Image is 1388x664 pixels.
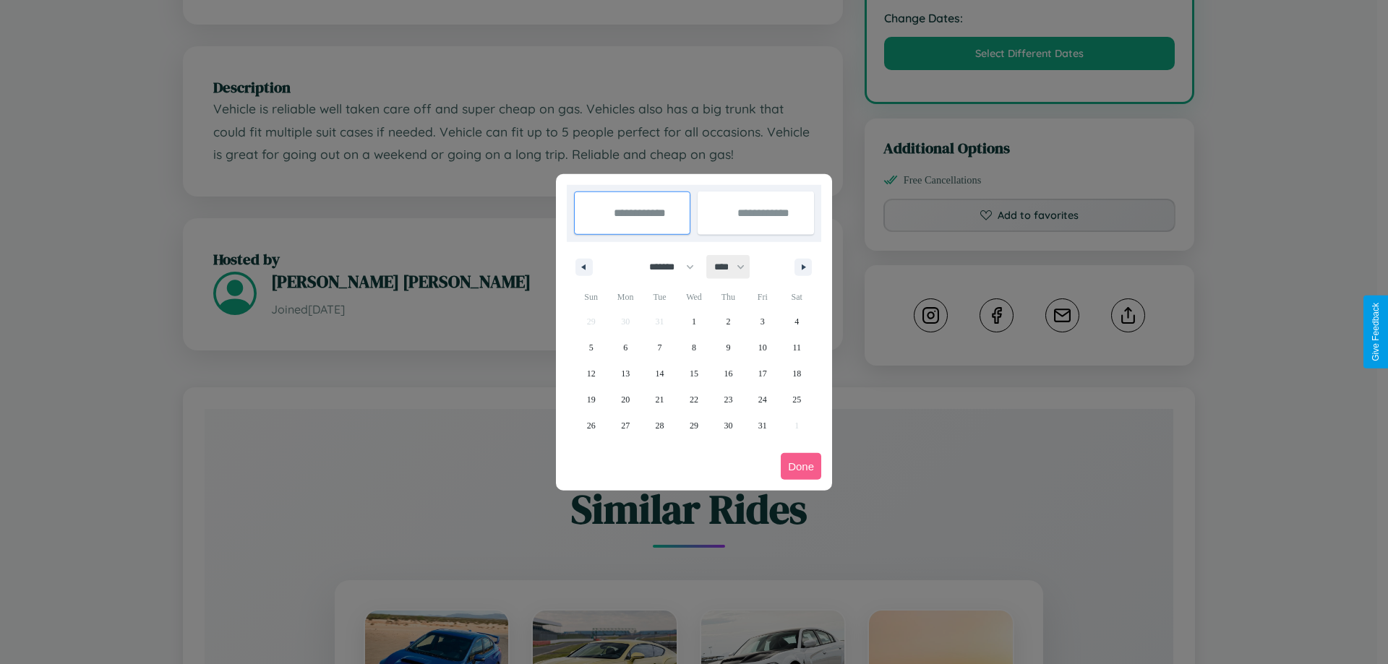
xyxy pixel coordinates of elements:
span: 10 [758,335,767,361]
span: 20 [621,387,630,413]
span: 21 [656,387,664,413]
button: 26 [574,413,608,439]
span: 29 [690,413,698,439]
span: 17 [758,361,767,387]
button: 15 [677,361,711,387]
button: 10 [745,335,779,361]
span: 25 [792,387,801,413]
button: Done [781,453,821,480]
span: 2 [726,309,730,335]
button: 7 [643,335,677,361]
button: 30 [711,413,745,439]
span: 9 [726,335,730,361]
span: 24 [758,387,767,413]
span: 7 [658,335,662,361]
button: 25 [780,387,814,413]
span: 18 [792,361,801,387]
span: Thu [711,285,745,309]
button: 27 [608,413,642,439]
span: Mon [608,285,642,309]
span: 22 [690,387,698,413]
button: 29 [677,413,711,439]
span: 13 [621,361,630,387]
button: 24 [745,387,779,413]
span: 30 [724,413,732,439]
span: 1 [692,309,696,335]
span: 11 [792,335,801,361]
button: 13 [608,361,642,387]
div: Give Feedback [1371,303,1381,361]
span: 8 [692,335,696,361]
button: 20 [608,387,642,413]
span: 26 [587,413,596,439]
button: 4 [780,309,814,335]
button: 2 [711,309,745,335]
button: 21 [643,387,677,413]
button: 3 [745,309,779,335]
button: 31 [745,413,779,439]
button: 1 [677,309,711,335]
span: Wed [677,285,711,309]
button: 17 [745,361,779,387]
span: 12 [587,361,596,387]
button: 23 [711,387,745,413]
button: 16 [711,361,745,387]
button: 28 [643,413,677,439]
span: 6 [623,335,627,361]
span: 31 [758,413,767,439]
button: 19 [574,387,608,413]
span: 14 [656,361,664,387]
button: 11 [780,335,814,361]
button: 12 [574,361,608,387]
span: 15 [690,361,698,387]
span: Sun [574,285,608,309]
span: Sat [780,285,814,309]
button: 5 [574,335,608,361]
button: 6 [608,335,642,361]
span: Tue [643,285,677,309]
span: 23 [724,387,732,413]
button: 18 [780,361,814,387]
span: 27 [621,413,630,439]
span: 16 [724,361,732,387]
span: 19 [587,387,596,413]
button: 8 [677,335,711,361]
span: 28 [656,413,664,439]
span: Fri [745,285,779,309]
button: 22 [677,387,711,413]
button: 14 [643,361,677,387]
span: 5 [589,335,594,361]
button: 9 [711,335,745,361]
span: 3 [761,309,765,335]
span: 4 [794,309,799,335]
